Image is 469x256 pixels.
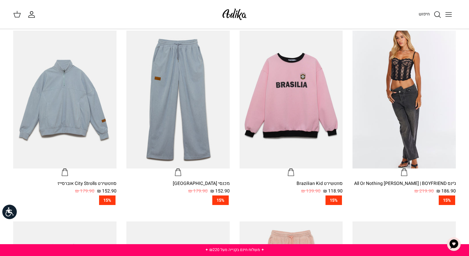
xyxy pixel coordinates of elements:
[126,180,230,187] div: מכנסי [GEOGRAPHIC_DATA]
[436,188,456,195] span: 186.90 ₪
[439,195,455,205] span: 15%
[240,180,343,187] div: סווטשירט Brazilian Kid
[240,180,343,195] a: סווטשירט Brazilian Kid 118.90 ₪ 139.90 ₪
[326,195,342,205] span: 15%
[126,180,230,195] a: מכנסי [GEOGRAPHIC_DATA] 152.90 ₪ 179.90 ₪
[441,7,456,22] button: Toggle menu
[126,31,230,177] a: מכנסי טרנינג City strolls
[210,188,230,195] span: 152.90 ₪
[414,188,434,195] span: 219.90 ₪
[240,31,343,177] a: סווטשירט Brazilian Kid
[205,247,264,253] a: ✦ משלוח חינם בקנייה מעל ₪220 ✦
[126,195,230,205] a: 15%
[352,180,456,187] div: ג׳ינס All Or Nothing [PERSON_NAME] | BOYFRIEND
[352,195,456,205] a: 15%
[240,195,343,205] a: 15%
[97,188,117,195] span: 152.90 ₪
[13,180,117,187] div: סווטשירט City Strolls אוברסייז
[99,195,116,205] span: 15%
[419,11,430,17] span: חיפוש
[13,31,117,177] a: סווטשירט City Strolls אוברסייז
[28,11,38,18] a: החשבון שלי
[419,11,441,18] a: חיפוש
[13,180,117,195] a: סווטשירט City Strolls אוברסייז 152.90 ₪ 179.90 ₪
[323,188,343,195] span: 118.90 ₪
[75,188,94,195] span: 179.90 ₪
[352,180,456,195] a: ג׳ינס All Or Nothing [PERSON_NAME] | BOYFRIEND 186.90 ₪ 219.90 ₪
[352,31,456,177] a: ג׳ינס All Or Nothing קריס-קרוס | BOYFRIEND
[212,195,229,205] span: 15%
[301,188,321,195] span: 139.90 ₪
[444,234,464,254] button: צ'אט
[188,188,208,195] span: 179.90 ₪
[13,195,117,205] a: 15%
[221,7,248,22] img: Adika IL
